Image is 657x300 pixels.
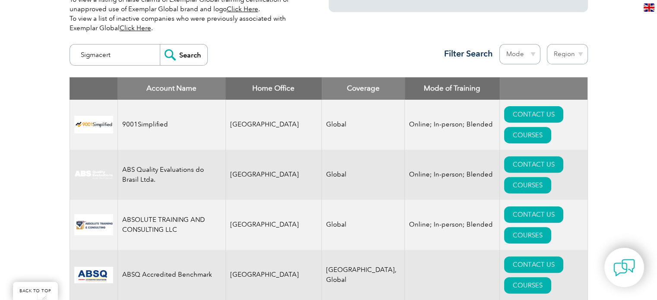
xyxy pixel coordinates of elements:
[405,100,500,150] td: Online; In-person; Blended
[504,127,551,143] a: COURSES
[439,48,493,59] h3: Filter Search
[225,77,322,100] th: Home Office: activate to sort column ascending
[74,267,113,283] img: cc24547b-a6e0-e911-a812-000d3a795b83-logo.png
[227,5,258,13] a: Click Here
[117,200,225,250] td: ABSOLUTE TRAINING AND CONSULTING LLC
[322,150,405,200] td: Global
[117,150,225,200] td: ABS Quality Evaluations do Brasil Ltda.
[405,150,500,200] td: Online; In-person; Blended
[504,277,551,294] a: COURSES
[225,100,322,150] td: [GEOGRAPHIC_DATA]
[120,24,151,32] a: Click Here
[74,170,113,180] img: c92924ac-d9bc-ea11-a814-000d3a79823d-logo.jpg
[504,177,551,193] a: COURSES
[322,77,405,100] th: Coverage: activate to sort column ascending
[504,206,563,223] a: CONTACT US
[322,100,405,150] td: Global
[74,116,113,133] img: 37c9c059-616f-eb11-a812-002248153038-logo.png
[117,250,225,300] td: ABSQ Accredited Benchmark
[405,77,500,100] th: Mode of Training: activate to sort column ascending
[117,100,225,150] td: 9001Simplified
[225,200,322,250] td: [GEOGRAPHIC_DATA]
[504,156,563,173] a: CONTACT US
[322,250,405,300] td: [GEOGRAPHIC_DATA], Global
[504,227,551,243] a: COURSES
[225,250,322,300] td: [GEOGRAPHIC_DATA]
[225,150,322,200] td: [GEOGRAPHIC_DATA]
[74,214,113,235] img: 16e092f6-eadd-ed11-a7c6-00224814fd52-logo.png
[613,257,635,278] img: contact-chat.png
[405,200,500,250] td: Online; In-person; Blended
[500,77,587,100] th: : activate to sort column ascending
[322,200,405,250] td: Global
[117,77,225,100] th: Account Name: activate to sort column descending
[13,282,58,300] a: BACK TO TOP
[160,44,207,65] input: Search
[504,106,563,123] a: CONTACT US
[644,3,654,12] img: en
[504,256,563,273] a: CONTACT US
